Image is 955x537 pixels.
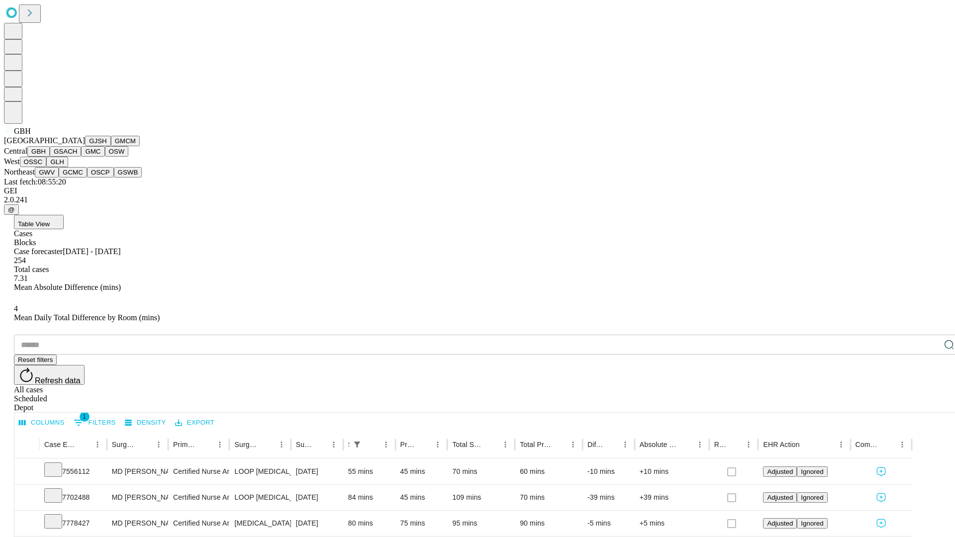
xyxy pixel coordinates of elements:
[763,518,797,529] button: Adjusted
[173,485,224,510] div: Certified Nurse Anesthetist
[14,365,85,385] button: Refresh data
[87,167,114,178] button: OSCP
[350,438,364,451] button: Show filters
[296,459,338,484] div: [DATE]
[714,441,727,448] div: Resolved in EHR
[8,206,15,213] span: @
[20,157,47,167] button: OSSC
[14,247,63,256] span: Case forecaster
[112,485,163,510] div: MD [PERSON_NAME]
[400,511,443,536] div: 75 mins
[173,511,224,536] div: Certified Nurse Anesthetist
[173,441,198,448] div: Primary Service
[728,438,742,451] button: Sort
[4,195,951,204] div: 2.0.241
[587,459,630,484] div: -10 mins
[44,485,102,510] div: 7702488
[14,265,49,273] span: Total cases
[275,438,288,451] button: Menu
[767,494,793,501] span: Adjusted
[296,485,338,510] div: [DATE]
[767,520,793,527] span: Adjusted
[400,441,416,448] div: Predicted In Room Duration
[35,167,59,178] button: GWV
[801,468,823,475] span: Ignored
[520,485,577,510] div: 70 mins
[348,441,349,448] div: Scheduled In Room Duration
[85,136,111,146] button: GJSH
[199,438,213,451] button: Sort
[348,459,390,484] div: 55 mins
[14,127,31,135] span: GBH
[4,147,27,155] span: Central
[91,438,104,451] button: Menu
[50,146,81,157] button: GSACH
[834,438,848,451] button: Menu
[679,438,693,451] button: Sort
[417,438,431,451] button: Sort
[452,441,483,448] div: Total Scheduled Duration
[520,441,551,448] div: Total Predicted Duration
[400,459,443,484] div: 45 mins
[587,441,603,448] div: Difference
[173,415,217,431] button: Export
[640,485,704,510] div: +39 mins
[520,459,577,484] div: 60 mins
[105,146,129,157] button: OSW
[379,438,393,451] button: Menu
[111,136,140,146] button: GMCM
[313,438,327,451] button: Sort
[348,485,390,510] div: 84 mins
[63,247,120,256] span: [DATE] - [DATE]
[452,485,510,510] div: 109 mins
[587,511,630,536] div: -5 mins
[14,274,28,282] span: 7.31
[19,489,34,507] button: Expand
[484,438,498,451] button: Sort
[112,511,163,536] div: MD [PERSON_NAME]
[18,220,50,228] span: Table View
[895,438,909,451] button: Menu
[71,415,118,431] button: Show filters
[114,167,142,178] button: GSWB
[767,468,793,475] span: Adjusted
[44,441,76,448] div: Case Epic Id
[801,494,823,501] span: Ignored
[19,463,34,481] button: Expand
[4,168,35,176] span: Northeast
[122,415,169,431] button: Density
[763,441,799,448] div: EHR Action
[16,415,67,431] button: Select columns
[801,520,823,527] span: Ignored
[213,438,227,451] button: Menu
[4,136,85,145] span: [GEOGRAPHIC_DATA]
[112,459,163,484] div: MD [PERSON_NAME]
[566,438,580,451] button: Menu
[35,376,81,385] span: Refresh data
[4,157,20,166] span: West
[498,438,512,451] button: Menu
[640,441,678,448] div: Absolute Difference
[763,492,797,503] button: Adjusted
[296,511,338,536] div: [DATE]
[4,178,66,186] span: Last fetch: 08:55:20
[763,466,797,477] button: Adjusted
[4,186,951,195] div: GEI
[296,441,312,448] div: Surgery Date
[19,515,34,533] button: Expand
[44,511,102,536] div: 7778427
[59,167,87,178] button: GCMC
[881,438,895,451] button: Sort
[552,438,566,451] button: Sort
[640,511,704,536] div: +5 mins
[261,438,275,451] button: Sort
[14,355,57,365] button: Reset filters
[44,459,102,484] div: 7556112
[801,438,815,451] button: Sort
[797,466,827,477] button: Ignored
[234,511,286,536] div: [MEDICAL_DATA] [MEDICAL_DATA] AND OR [MEDICAL_DATA]
[81,146,104,157] button: GMC
[14,313,160,322] span: Mean Daily Total Difference by Room (mins)
[640,459,704,484] div: +10 mins
[431,438,445,451] button: Menu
